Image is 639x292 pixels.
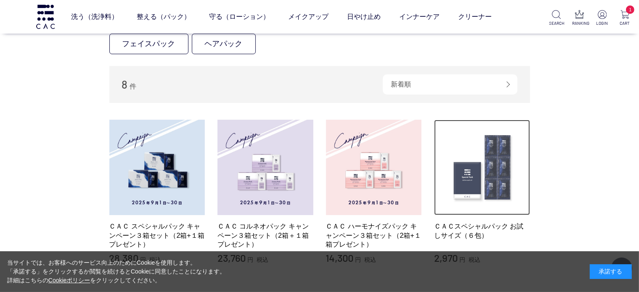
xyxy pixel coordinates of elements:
a: 日やけ止め [347,5,381,29]
a: LOGIN [595,10,610,26]
span: 8 [122,78,128,91]
img: ＣＡＣ スペシャルパック キャンペーン３箱セット（2箱+１箱プレゼント） [109,120,205,216]
p: CART [618,20,632,26]
a: ＣＡＣスペシャルパック お試しサイズ（６包） [434,222,530,240]
a: インナーケア [399,5,440,29]
a: メイクアップ [288,5,329,29]
img: logo [35,5,56,29]
a: ＣＡＣ コルネオパック キャンペーン３箱セット（2箱＋１箱プレゼント） [217,222,313,249]
a: 守る（ローション） [209,5,270,29]
img: ＣＡＣ コルネオパック キャンペーン３箱セット（2箱＋１箱プレゼント） [217,120,313,216]
div: 承諾する [590,264,632,279]
a: SEARCH [549,10,564,26]
div: 当サイトでは、お客様へのサービス向上のためにCookieを使用します。 「承諾する」をクリックするか閲覧を続けるとCookieに同意したことになります。 詳細はこちらの をクリックしてください。 [7,258,226,285]
div: 新着順 [383,74,517,95]
a: クリーナー [458,5,492,29]
p: SEARCH [549,20,564,26]
p: LOGIN [595,20,610,26]
a: Cookieポリシー [48,277,90,284]
a: 整える（パック） [137,5,191,29]
span: 件 [130,83,136,90]
a: 1 CART [618,10,632,26]
img: ＣＡＣ ハーモナイズパック キャンペーン３箱セット（2箱+１箱プレゼント） [326,120,422,216]
a: ＣＡＣ スペシャルパック キャンペーン３箱セット（2箱+１箱プレゼント） [109,222,205,249]
a: ＣＡＣ ハーモナイズパック キャンペーン３箱セット（2箱+１箱プレゼント） [326,222,422,249]
a: 洗う（洗浄料） [71,5,118,29]
p: RANKING [572,20,587,26]
img: ＣＡＣスペシャルパック お試しサイズ（６包） [434,120,530,216]
a: RANKING [572,10,587,26]
span: 1 [626,5,634,14]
